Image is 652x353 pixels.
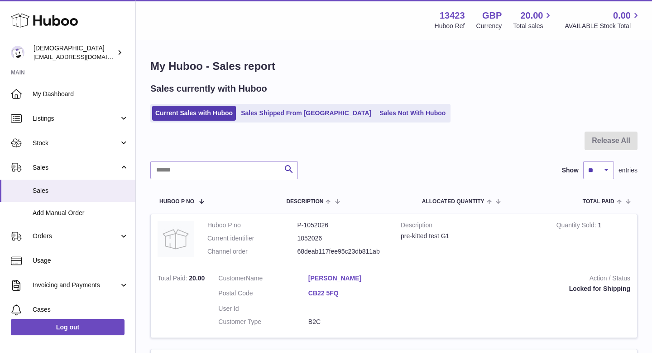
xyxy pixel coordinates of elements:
strong: GBP [482,10,502,22]
a: Log out [11,319,125,335]
span: Sales [33,163,119,172]
a: 20.00 Total sales [513,10,553,30]
dd: 68deab117fee95c23db811ab [297,247,388,256]
span: Customer [218,275,246,282]
a: [PERSON_NAME] [308,274,398,283]
div: Locked for Shipping [412,284,630,293]
a: Sales Shipped From [GEOGRAPHIC_DATA] [238,106,374,121]
span: Usage [33,256,129,265]
strong: Quantity Sold [556,221,598,231]
span: Cases [33,305,129,314]
h1: My Huboo - Sales report [150,59,638,74]
span: Sales [33,186,129,195]
dt: User Id [218,304,308,313]
span: Add Manual Order [33,209,129,217]
a: CB22 5FQ [308,289,398,298]
div: [DEMOGRAPHIC_DATA] [34,44,115,61]
span: [EMAIL_ADDRESS][DOMAIN_NAME] [34,53,133,60]
div: pre-kitted test G1 [401,232,543,240]
span: My Dashboard [33,90,129,98]
span: Description [286,199,323,205]
span: Stock [33,139,119,147]
span: 20.00 [189,275,205,282]
strong: Total Paid [158,275,189,284]
a: 0.00 AVAILABLE Stock Total [565,10,641,30]
a: Sales Not With Huboo [376,106,449,121]
span: 20.00 [520,10,543,22]
span: Orders [33,232,119,240]
strong: Description [401,221,543,232]
label: Show [562,166,579,175]
dt: Name [218,274,308,285]
strong: 13423 [440,10,465,22]
td: 1 [550,214,637,267]
dd: P-1052026 [297,221,388,230]
h2: Sales currently with Huboo [150,83,267,95]
span: Listings [33,114,119,123]
dt: Customer Type [218,318,308,326]
span: Total paid [583,199,614,205]
div: Huboo Ref [435,22,465,30]
dt: Channel order [207,247,297,256]
span: entries [618,166,638,175]
dt: Huboo P no [207,221,297,230]
dd: 1052026 [297,234,388,243]
dt: Postal Code [218,289,308,300]
span: Invoicing and Payments [33,281,119,289]
img: no-photo.jpg [158,221,194,257]
dt: Current identifier [207,234,297,243]
span: Huboo P no [159,199,194,205]
strong: Action / Status [412,274,630,285]
img: olgazyuz@outlook.com [11,46,24,59]
span: 0.00 [613,10,631,22]
span: AVAILABLE Stock Total [565,22,641,30]
dd: B2C [308,318,398,326]
span: Total sales [513,22,553,30]
a: Current Sales with Huboo [152,106,236,121]
span: ALLOCATED Quantity [422,199,484,205]
div: Currency [476,22,502,30]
